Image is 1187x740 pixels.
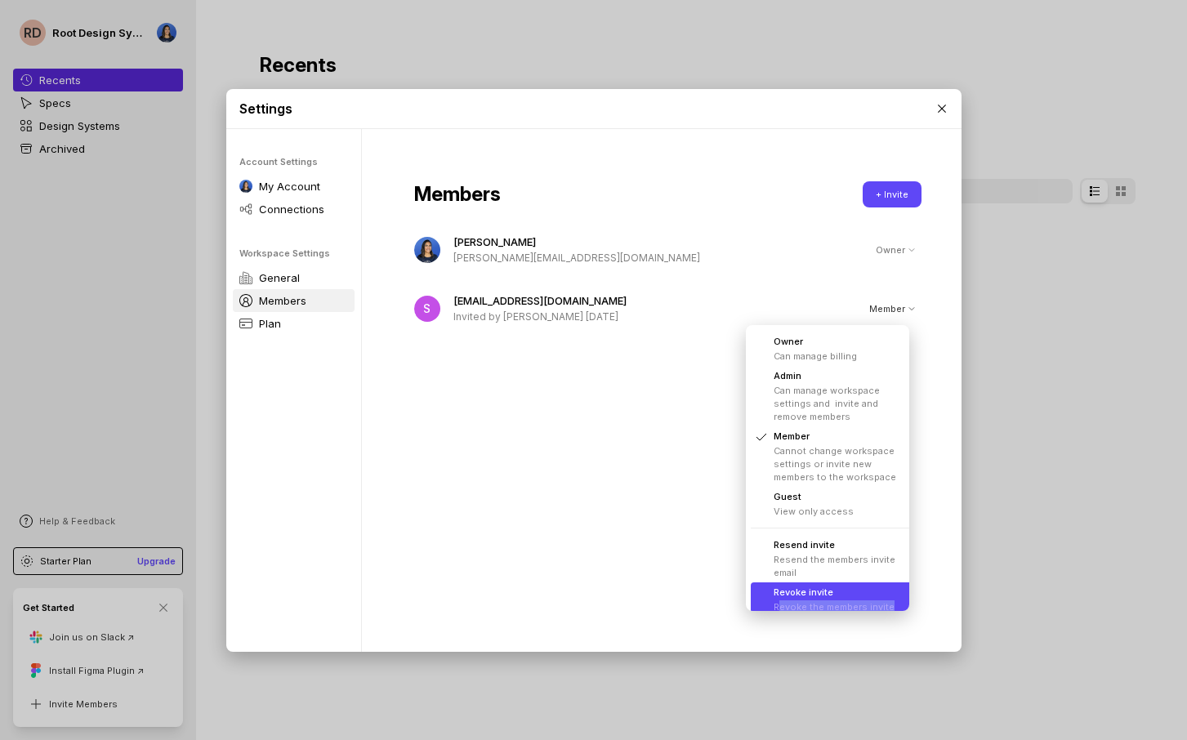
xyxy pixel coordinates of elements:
p: Workspace Settings [233,221,355,266]
p: Account Settings [233,155,355,175]
p: My Account [259,178,320,194]
p: Plan [259,315,281,332]
p: General [259,270,300,286]
p: Settings [239,99,292,118]
button: + Invite [863,181,921,207]
p: Connections [259,201,324,217]
p: Members [259,292,306,309]
p: S [423,296,431,322]
p: [PERSON_NAME][EMAIL_ADDRESS][DOMAIN_NAME] [453,250,856,266]
button: Member [863,296,921,322]
p: Invited by [PERSON_NAME] [DATE] [453,309,850,325]
p: Members [414,181,501,207]
p: [EMAIL_ADDRESS][DOMAIN_NAME] [453,292,850,309]
p: [PERSON_NAME] [453,234,856,250]
img: ACg8ocKdA9lhbZZV9r4zkNG53T5hjwz4C9yFsXTynQQtQxB3tDf0DuE=s96-c [239,180,252,193]
div: Member [869,302,915,315]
